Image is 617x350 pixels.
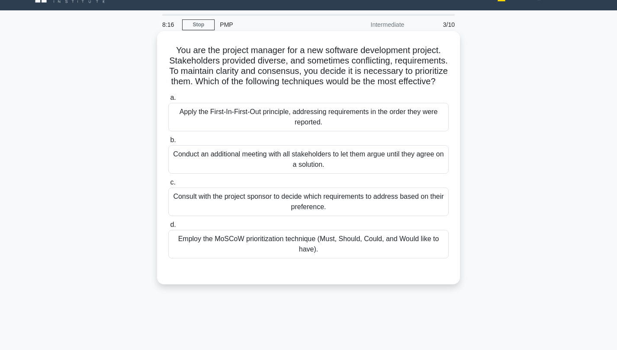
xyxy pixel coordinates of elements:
[334,16,409,33] div: Intermediate
[170,136,176,143] span: b.
[215,16,334,33] div: PMP
[170,178,175,186] span: c.
[182,19,215,30] a: Stop
[168,188,449,216] div: Consult with the project sponsor to decide which requirements to address based on their preference.
[168,230,449,258] div: Employ the MoSCoW prioritization technique (Must, Should, Could, and Would like to have).
[168,103,449,131] div: Apply the First-In-First-Out principle, addressing requirements in the order they were reported.
[168,145,449,174] div: Conduct an additional meeting with all stakeholders to let them argue until they agree on a solut...
[409,16,460,33] div: 3/10
[157,16,182,33] div: 8:16
[167,45,450,87] h5: You are the project manager for a new software development project. Stakeholders provided diverse...
[170,221,176,228] span: d.
[170,94,176,101] span: a.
